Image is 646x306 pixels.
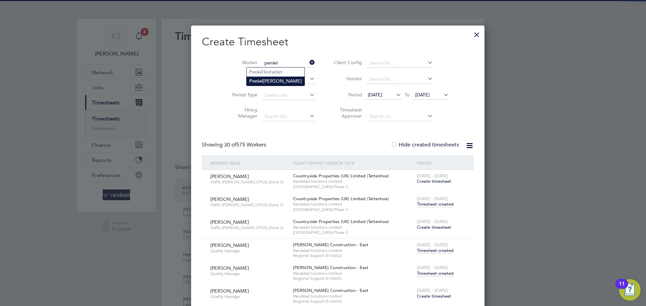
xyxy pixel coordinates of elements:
[417,270,454,276] span: Timesheet created
[249,78,263,84] b: Peniel
[247,68,304,77] li: Tesfaldet
[293,196,389,202] span: Countryside Properties (UK) Limited (Tattenhoe)
[210,173,249,179] span: [PERSON_NAME]
[210,225,288,230] span: Traffic [PERSON_NAME] (CPCS) (Zone 3)
[293,219,389,224] span: Countryside Properties (UK) Limited (Tattenhoe)
[293,253,414,258] span: Regional Support (51A002)
[403,90,411,99] span: To
[227,76,257,82] label: Site
[210,196,249,202] span: [PERSON_NAME]
[210,294,288,299] span: Quality Manager
[293,288,368,293] span: [PERSON_NAME] Construction - East
[293,294,414,299] span: Randstad Solutions Limited
[291,155,416,171] div: Client Config / Vendor / Site
[293,225,414,230] span: Randstad Solutions Limited
[210,265,249,271] span: [PERSON_NAME]
[619,279,641,301] button: Open Resource Center, 11 new notifications
[367,75,433,84] input: Search for...
[417,288,448,293] span: [DATE] - [DATE]
[368,92,382,98] span: [DATE]
[293,179,414,184] span: Randstad Solutions Limited
[417,219,448,224] span: [DATE] - [DATE]
[293,276,414,281] span: Regional Support (51A002)
[293,207,414,212] span: [GEOGRAPHIC_DATA] Phase 3
[210,242,249,248] span: [PERSON_NAME]
[210,219,249,225] span: [PERSON_NAME]
[247,77,304,86] li: [PERSON_NAME]
[619,284,625,293] div: 11
[210,202,288,208] span: Traffic [PERSON_NAME] (CPCS) (Zone 3)
[227,92,257,98] label: Period Type
[262,58,315,68] input: Search for...
[391,141,459,148] label: Hide created timesheets
[210,271,288,276] span: Quality Manager
[293,173,389,179] span: Countryside Properties (UK) Limited (Tattenhoe)
[293,184,414,189] span: [GEOGRAPHIC_DATA] Phase 3
[417,224,451,230] span: Create timesheet
[417,178,451,184] span: Create timesheet
[367,112,433,121] input: Search for...
[293,230,414,235] span: [GEOGRAPHIC_DATA] Phase 3
[202,35,474,49] h2: Create Timesheet
[293,242,368,248] span: [PERSON_NAME] Construction - East
[417,293,451,299] span: Create timesheet
[332,92,362,98] label: Period
[417,173,448,179] span: [DATE] - [DATE]
[332,107,362,119] label: Timesheet Approver
[293,299,414,304] span: Regional Support (51A002)
[227,59,257,65] label: Worker
[415,92,430,98] span: [DATE]
[293,271,414,276] span: Randstad Solutions Limited
[332,59,362,65] label: Client Config
[417,242,448,248] span: [DATE] - [DATE]
[202,141,267,148] div: Showing
[227,107,257,119] label: Hiring Manager
[417,265,448,270] span: [DATE] - [DATE]
[210,248,288,254] span: Quality Manager
[262,91,315,100] input: Select one
[293,265,368,270] span: [PERSON_NAME] Construction - East
[367,58,433,68] input: Search for...
[210,288,249,294] span: [PERSON_NAME]
[249,69,263,75] b: Peniel
[224,141,266,148] span: 575 Workers
[293,248,414,253] span: Randstad Solutions Limited
[417,201,454,207] span: Timesheet created
[332,76,362,82] label: Vendor
[293,202,414,207] span: Randstad Solutions Limited
[262,112,315,121] input: Search for...
[417,248,454,254] span: Timesheet created
[210,179,288,185] span: Traffic [PERSON_NAME] (CPCS) (Zone 3)
[209,155,291,171] div: Worker / Role
[224,141,236,148] span: 30 of
[417,196,448,202] span: [DATE] - [DATE]
[415,155,467,171] div: Period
